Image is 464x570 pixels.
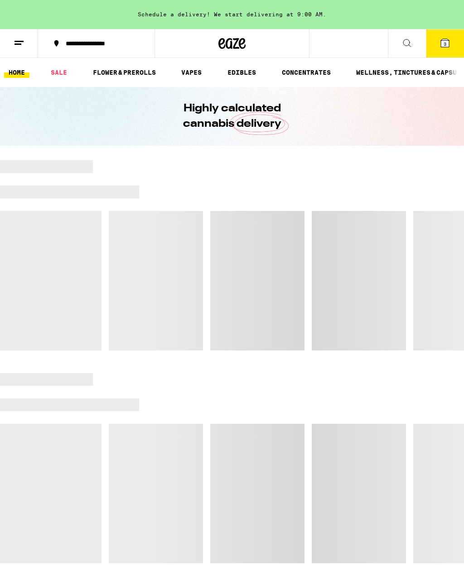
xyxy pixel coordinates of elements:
[426,29,464,57] button: 3
[4,67,29,78] a: HOME
[277,67,335,78] a: CONCENTRATES
[88,67,160,78] a: FLOWER & PREROLLS
[157,101,307,132] h1: Highly calculated cannabis delivery
[46,67,72,78] a: SALE
[223,67,261,78] a: EDIBLES
[444,41,446,47] span: 3
[177,67,206,78] a: VAPES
